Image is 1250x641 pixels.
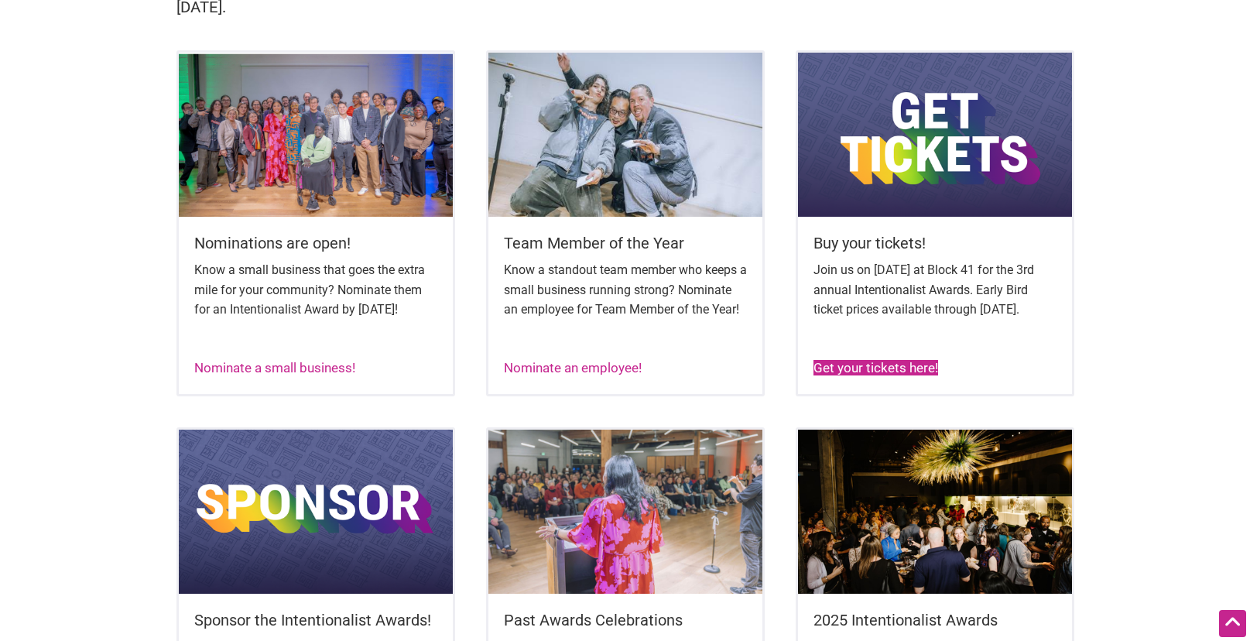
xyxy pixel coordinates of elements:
[194,360,355,375] a: Nominate a small business!
[504,232,747,254] h5: Team Member of the Year
[504,360,642,375] a: Nominate an employee!
[1219,610,1246,637] div: Scroll Back to Top
[194,609,437,631] h5: Sponsor the Intentionalist Awards!
[194,232,437,254] h5: Nominations are open!
[813,360,938,375] a: Get your tickets here!
[194,260,437,320] p: Know a small business that goes the extra mile for your community? Nominate them for an Intention...
[504,609,747,631] h5: Past Awards Celebrations
[504,260,747,320] p: Know a standout team member who keeps a small business running strong? Nominate an employee for T...
[813,260,1057,320] p: Join us on [DATE] at Block 41 for the 3rd annual Intentionalist Awards. Early Bird ticket prices ...
[813,609,1057,631] h5: 2025 Intentionalist Awards
[813,232,1057,254] h5: Buy your tickets!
